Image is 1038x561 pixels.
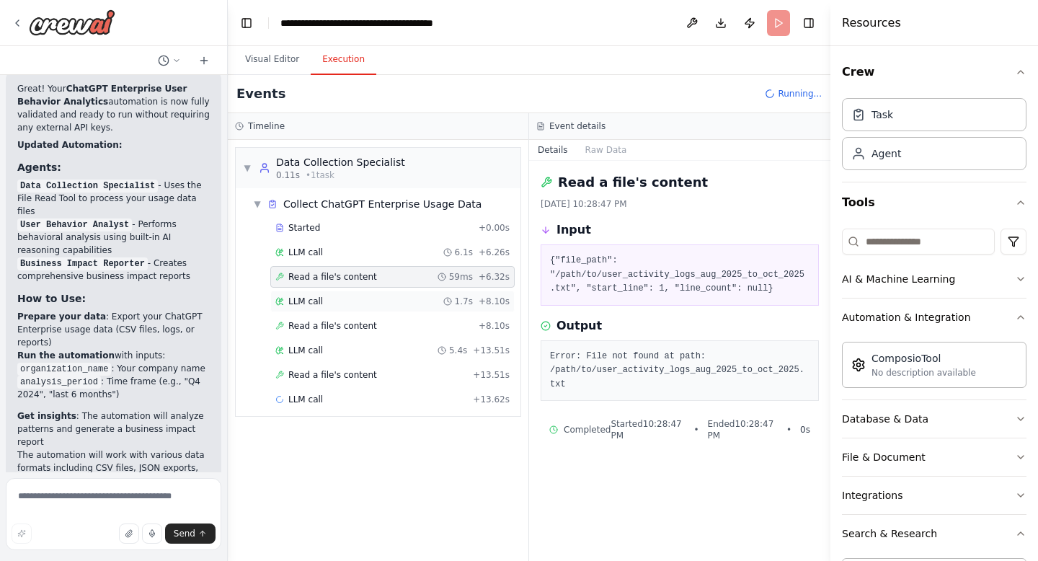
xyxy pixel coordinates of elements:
[842,477,1026,514] button: Integrations
[17,179,210,218] li: - Uses the File Read Tool to process your usage data files
[842,336,1026,399] div: Automation & Integration
[17,140,123,150] strong: Updated Automation:
[556,221,591,239] h3: Input
[455,247,473,258] span: 6.1s
[288,271,377,283] span: Read a file's content
[842,260,1026,298] button: AI & Machine Learning
[17,218,132,231] code: User Behavior Analyst
[17,376,101,389] code: analysis_period
[842,299,1026,336] button: Automation & Integration
[871,146,901,161] div: Agent
[479,222,510,234] span: + 0.00s
[558,172,708,193] h2: Read a file's content
[473,369,510,381] span: + 13.51s
[842,92,1026,182] div: Crew
[17,310,210,349] li: : Export your ChatGPT Enterprise usage data (CSV files, logs, or reports)
[479,296,510,307] span: + 8.10s
[236,84,285,104] h2: Events
[708,418,778,441] span: Ended 10:28:47 PM
[288,394,323,405] span: LLM call
[17,410,210,449] li: : The automation will analyze patterns and generate a business impact report
[549,120,605,132] h3: Event details
[17,218,210,257] li: - Performs behavioral analysis using built-in AI reasoning capabilities
[17,82,210,134] p: Great! Your automation is now fully validated and ready to run without requiring any external API...
[550,254,809,296] pre: {"file_path": "/path/to/user_activity_logs_aug_2025_to_oct_2025.txt", "start_line": 1, "line_coun...
[142,524,162,544] button: Click to speak your automation idea
[842,450,926,464] div: File & Document
[842,526,937,541] div: Search & Research
[288,369,377,381] span: Read a file's content
[283,197,482,211] span: Collect ChatGPT Enterprise Usage Data
[276,155,405,169] div: Data Collection Specialist
[842,438,1026,476] button: File & Document
[288,320,377,332] span: Read a file's content
[449,345,467,356] span: 5.4s
[842,14,901,32] h4: Resources
[529,140,577,160] button: Details
[851,358,866,372] img: Composiotool
[871,107,893,122] div: Task
[611,418,685,441] span: Started 10:28:47 PM
[473,394,510,405] span: + 13.62s
[842,272,955,286] div: AI & Machine Learning
[479,320,510,332] span: + 8.10s
[17,362,210,375] li: : Your company name
[842,310,971,324] div: Automation & Integration
[842,515,1026,552] button: Search & Research
[17,375,210,401] li: : Time frame (e.g., "Q4 2024", "last 6 months")
[276,169,300,181] span: 0.11s
[234,45,311,75] button: Visual Editor
[871,351,976,366] div: ComposioTool
[17,411,76,421] strong: Get insights
[842,182,1026,223] button: Tools
[842,488,902,503] div: Integrations
[871,367,976,379] div: No description available
[17,349,210,401] li: with inputs:
[842,52,1026,92] button: Crew
[17,449,210,500] p: The automation will work with various data formats including CSV files, JSON exports, or text rep...
[842,400,1026,438] button: Database & Data
[152,52,187,69] button: Switch to previous chat
[577,140,636,160] button: Raw Data
[12,524,32,544] button: Improve this prompt
[119,524,139,544] button: Upload files
[17,350,115,361] strong: Run the automation
[556,317,602,335] h3: Output
[17,257,210,283] li: - Creates comprehensive business impact reports
[473,345,510,356] span: + 13.51s
[311,45,376,75] button: Execution
[306,169,334,181] span: • 1 task
[174,528,195,539] span: Send
[280,16,443,30] nav: breadcrumb
[694,424,699,436] span: •
[288,247,323,258] span: LLM call
[564,424,611,436] span: Completed
[479,271,510,283] span: + 6.32s
[799,13,819,33] button: Hide right sidebar
[17,363,111,376] code: organization_name
[541,198,819,210] div: [DATE] 10:28:47 PM
[786,424,791,436] span: •
[479,247,510,258] span: + 6.26s
[800,424,810,436] span: 0 s
[455,296,473,307] span: 1.7s
[288,222,320,234] span: Started
[778,88,822,100] span: Running...
[17,257,148,270] code: Business Impact Reporter
[288,345,323,356] span: LLM call
[29,9,115,35] img: Logo
[165,524,216,544] button: Send
[449,271,473,283] span: 59ms
[253,198,262,210] span: ▼
[550,350,809,392] pre: Error: File not found at path: /path/to/user_activity_logs_aug_2025_to_oct_2025.txt
[288,296,323,307] span: LLM call
[17,180,158,193] code: Data Collection Specialist
[248,120,285,132] h3: Timeline
[192,52,216,69] button: Start a new chat
[17,162,61,173] strong: Agents:
[842,412,928,426] div: Database & Data
[17,84,187,107] strong: ChatGPT Enterprise User Behavior Analytics
[236,13,257,33] button: Hide left sidebar
[243,162,252,174] span: ▼
[17,312,106,322] strong: Prepare your data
